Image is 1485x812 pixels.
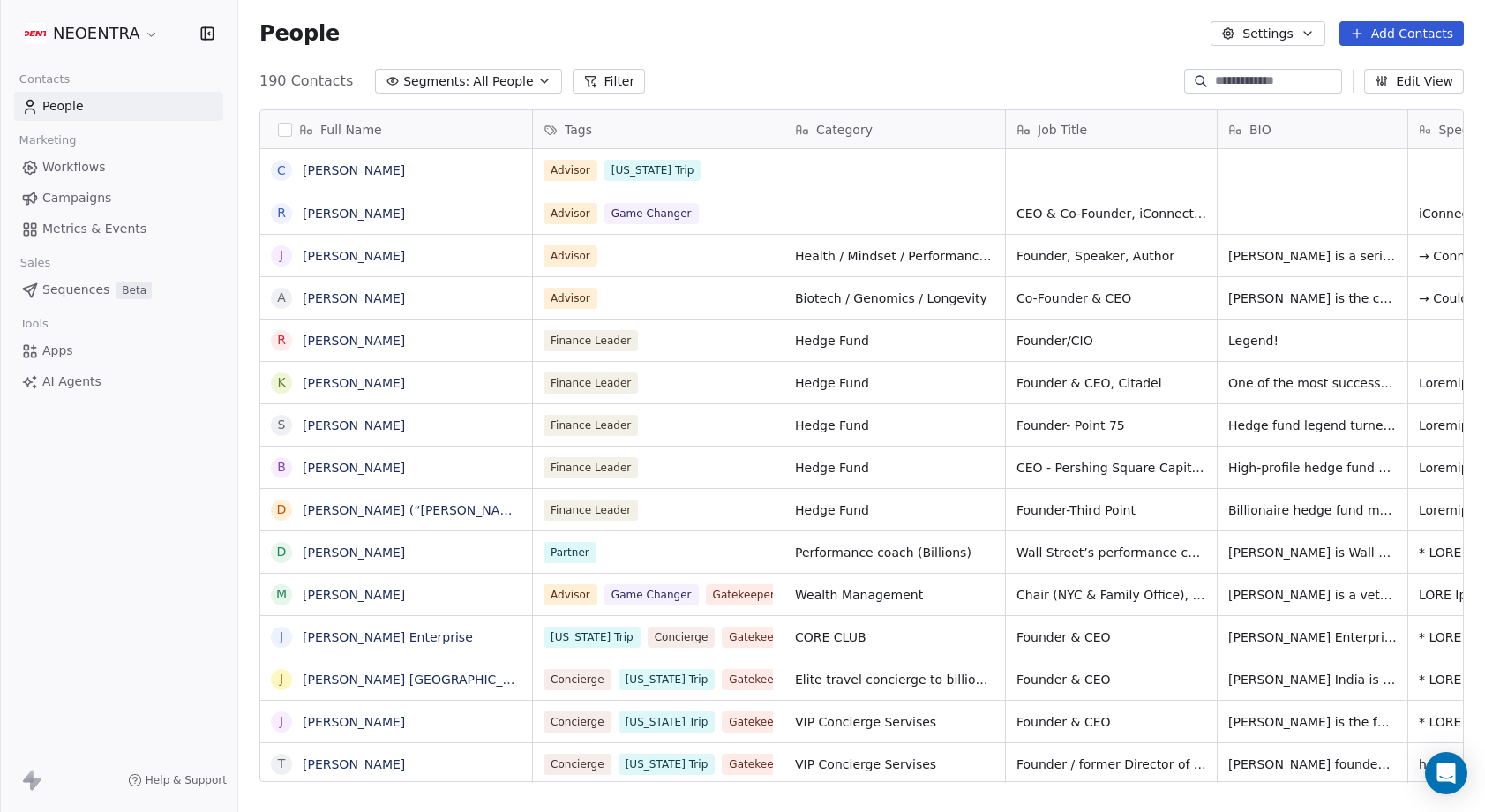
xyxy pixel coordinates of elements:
[1038,121,1087,139] span: Job Title
[1228,332,1397,350] span: Legend!
[21,19,162,49] button: NEOENTRA
[146,773,227,787] span: Help & Support
[259,71,353,92] span: 190 Contacts
[544,711,611,733] span: Concierge
[303,673,539,687] a: [PERSON_NAME] [GEOGRAPHIC_DATA]
[722,627,798,648] span: Gatekeeper
[1016,417,1206,434] span: Founder- Point 75
[1211,21,1324,46] button: Settings
[1228,628,1397,646] span: [PERSON_NAME] Enterprise is the visionary founder of CORE: Club, Manhattan’s ultra-exclusive priv...
[128,773,227,787] a: Help & Support
[280,628,283,646] div: J
[303,207,405,221] a: [PERSON_NAME]
[1425,752,1467,794] div: Open Intercom Messenger
[573,69,646,94] button: Filter
[1016,671,1206,688] span: Founder & CEO
[303,503,641,517] a: [PERSON_NAME] (“[PERSON_NAME]”) [PERSON_NAME]
[277,500,287,519] div: D
[648,627,716,648] span: Concierge
[544,245,597,267] span: Advisor
[403,72,469,91] span: Segments:
[544,160,597,181] span: Advisor
[1016,332,1206,350] span: Founder/CIO
[303,334,405,348] a: [PERSON_NAME]
[303,588,405,602] a: [PERSON_NAME]
[544,372,638,394] span: Finance Leader
[11,127,84,154] span: Marketing
[277,331,286,350] div: R
[42,97,84,116] span: People
[14,184,223,213] a: Campaigns
[1016,756,1206,773] span: Founder / former Director of North American Membership for Quintessentially
[816,121,873,139] span: Category
[1228,756,1397,773] span: [PERSON_NAME] founded Four Hundred, an invite-only luxury lifestyle concierge serving UHNW member...
[277,543,287,561] div: D
[1339,21,1464,46] button: Add Contacts
[795,332,994,350] span: Hedge Fund
[277,289,286,307] div: A
[544,542,596,563] span: Partner
[42,158,106,177] span: Workflows
[1016,586,1206,604] span: Chair (NYC & Family Office), TIGER 21, CEO, CWM Family Office Advisors
[544,415,638,436] span: Finance Leader
[303,715,405,729] a: [PERSON_NAME]
[42,281,109,299] span: Sequences
[303,630,473,644] a: [PERSON_NAME] Enterprise
[1016,459,1206,477] span: CEO - Pershing Square Capital Management
[1016,247,1206,265] span: Founder, Speaker, Author
[14,92,223,121] a: People
[722,669,798,690] span: Gatekeeper
[795,671,994,688] span: Elite travel concierge to billionaires
[544,754,611,775] span: Concierge
[565,121,592,139] span: Tags
[1228,247,1397,265] span: [PERSON_NAME] is a serial entrepreneur, NYT bestselling author, co-founder of [PERSON_NAME] (sold...
[42,220,146,238] span: Metrics & Events
[277,373,285,392] div: K
[795,628,994,646] span: CORE CLUB
[260,149,533,783] div: grid
[544,457,638,478] span: Finance Leader
[544,584,597,605] span: Advisor
[1228,586,1397,604] span: [PERSON_NAME] is a veteran family office advisor and TIGER 21 chair overseeing multiple NYC group...
[533,110,784,148] div: Tags
[544,288,597,309] span: Advisor
[278,755,286,773] div: T
[1228,417,1397,434] span: Hedge fund legend turned family office manager and pro sports owner. Notorious for top-tier tradi...
[14,336,223,365] a: Apps
[12,311,56,337] span: Tools
[303,249,405,263] a: [PERSON_NAME]
[619,711,716,733] span: [US_STATE] Trip
[277,458,286,477] div: B
[303,376,405,390] a: [PERSON_NAME]
[795,501,994,519] span: Hedge Fund
[277,162,286,180] div: C
[619,754,716,775] span: [US_STATE] Trip
[1249,121,1271,139] span: BIO
[795,374,994,392] span: Hedge Fund
[604,203,699,224] span: Game Changer
[604,160,701,181] span: [US_STATE] Trip
[280,670,283,688] div: J
[11,66,78,93] span: Contacts
[1016,544,1206,561] span: Wall Street’s performance coach (Billions)
[276,585,287,604] div: M
[544,330,638,351] span: Finance Leader
[280,246,283,265] div: J
[42,372,101,391] span: AI Agents
[1228,289,1397,307] span: [PERSON_NAME] is the co-founder and CEO of 23andMe, a category-defining consumer genomics company...
[53,22,140,45] span: NEOENTRA
[784,110,1005,148] div: Category
[259,20,340,47] span: People
[280,712,283,731] div: J
[1228,374,1397,392] span: One of the most successful hedge fund managers in history, founder of Citadel – a $60+ billion mu...
[1228,459,1397,477] span: High-profile hedge fund manager known for bold bets and activist campaigns. Founder of [GEOGRAPHI...
[795,417,994,434] span: Hedge Fund
[1016,289,1206,307] span: Co-Founder & CEO
[320,121,382,139] span: Full Name
[795,756,994,773] span: VIP Concierge Servises
[25,23,46,44] img: Additional.svg
[303,545,405,560] a: [PERSON_NAME]
[1016,501,1206,519] span: Founder-Third Point
[795,247,994,265] span: Health / Mindset / Performance / Events
[260,110,532,148] div: Full Name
